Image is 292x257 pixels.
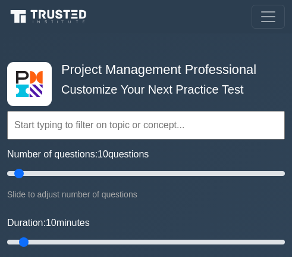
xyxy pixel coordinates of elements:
[7,147,149,162] label: Number of questions: questions
[7,216,90,230] label: Duration: minutes
[46,218,56,228] span: 10
[98,149,108,159] span: 10
[7,187,285,202] div: Slide to adjust number of questions
[56,62,265,78] h4: Project Management Professional
[252,5,285,29] button: Toggle navigation
[7,111,285,140] input: Start typing to filter on topic or concept...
